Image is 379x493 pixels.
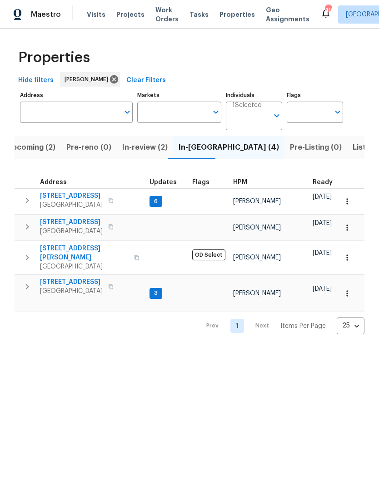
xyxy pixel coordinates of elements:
[189,11,209,18] span: Tasks
[233,198,281,205] span: [PERSON_NAME]
[65,75,112,84] span: [PERSON_NAME]
[233,225,281,231] span: [PERSON_NAME]
[40,262,129,271] span: [GEOGRAPHIC_DATA]
[121,106,134,118] button: Open
[40,244,129,262] span: [STREET_ADDRESS][PERSON_NAME]
[313,250,332,256] span: [DATE]
[209,106,222,118] button: Open
[7,141,55,154] span: Upcoming (2)
[179,141,279,154] span: In-[GEOGRAPHIC_DATA] (4)
[337,314,364,337] div: 25
[150,179,177,185] span: Updates
[123,72,170,89] button: Clear Filters
[313,179,333,185] span: Ready
[313,194,332,200] span: [DATE]
[270,109,283,122] button: Open
[155,5,179,24] span: Work Orders
[325,5,331,15] div: 49
[233,179,247,185] span: HPM
[40,179,67,185] span: Address
[18,75,54,86] span: Hide filters
[150,198,161,205] span: 6
[40,278,103,287] span: [STREET_ADDRESS]
[137,93,222,98] label: Markets
[150,289,161,297] span: 3
[226,93,282,98] label: Individuals
[230,319,244,333] a: Goto page 1
[15,72,57,89] button: Hide filters
[331,106,344,118] button: Open
[313,220,332,226] span: [DATE]
[266,5,309,24] span: Geo Assignments
[126,75,166,86] span: Clear Filters
[313,286,332,292] span: [DATE]
[233,290,281,297] span: [PERSON_NAME]
[232,102,262,109] span: 1 Selected
[290,141,342,154] span: Pre-Listing (0)
[20,93,133,98] label: Address
[40,227,103,236] span: [GEOGRAPHIC_DATA]
[31,10,61,19] span: Maestro
[198,317,364,334] nav: Pagination Navigation
[40,191,103,200] span: [STREET_ADDRESS]
[287,93,343,98] label: Flags
[192,179,209,185] span: Flags
[313,179,341,185] div: Earliest renovation start date (first business day after COE or Checkout)
[116,10,145,19] span: Projects
[219,10,255,19] span: Properties
[280,322,326,331] p: Items Per Page
[40,287,103,296] span: [GEOGRAPHIC_DATA]
[66,141,111,154] span: Pre-reno (0)
[40,200,103,210] span: [GEOGRAPHIC_DATA]
[233,254,281,261] span: [PERSON_NAME]
[87,10,105,19] span: Visits
[192,249,225,260] span: OD Select
[18,53,90,62] span: Properties
[60,72,120,87] div: [PERSON_NAME]
[40,218,103,227] span: [STREET_ADDRESS]
[122,141,168,154] span: In-review (2)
